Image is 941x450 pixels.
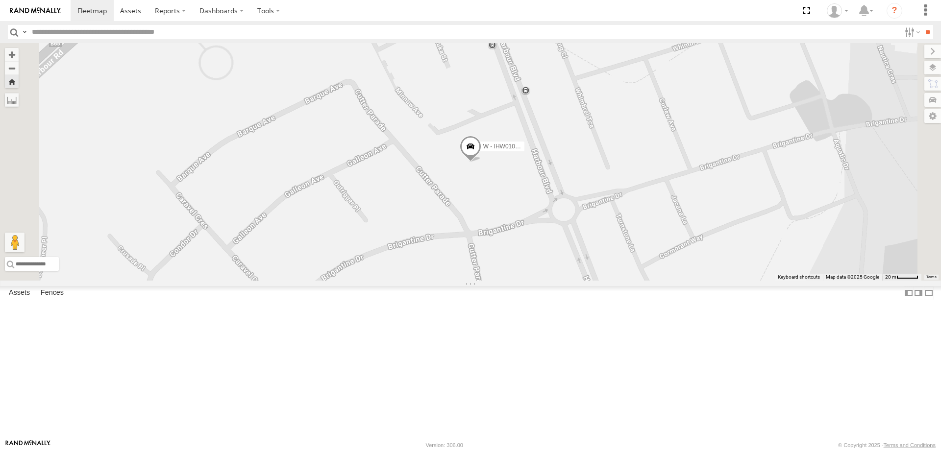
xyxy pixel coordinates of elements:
[4,286,35,300] label: Assets
[5,93,19,107] label: Measure
[904,286,914,300] label: Dock Summary Table to the Left
[882,274,921,281] button: Map Scale: 20 m per 41 pixels
[924,286,934,300] label: Hide Summary Table
[483,143,569,150] span: W - IHW010 - [PERSON_NAME]
[5,440,50,450] a: Visit our Website
[823,3,852,18] div: Tye Clark
[10,7,61,14] img: rand-logo.svg
[778,274,820,281] button: Keyboard shortcuts
[914,286,923,300] label: Dock Summary Table to the Right
[884,442,936,448] a: Terms and Conditions
[901,25,922,39] label: Search Filter Options
[21,25,28,39] label: Search Query
[5,48,19,61] button: Zoom in
[426,442,463,448] div: Version: 306.00
[5,61,19,75] button: Zoom out
[924,109,941,123] label: Map Settings
[885,274,896,280] span: 20 m
[5,233,25,252] button: Drag Pegman onto the map to open Street View
[838,442,936,448] div: © Copyright 2025 -
[926,275,937,279] a: Terms (opens in new tab)
[36,286,69,300] label: Fences
[5,75,19,88] button: Zoom Home
[826,274,879,280] span: Map data ©2025 Google
[887,3,902,19] i: ?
